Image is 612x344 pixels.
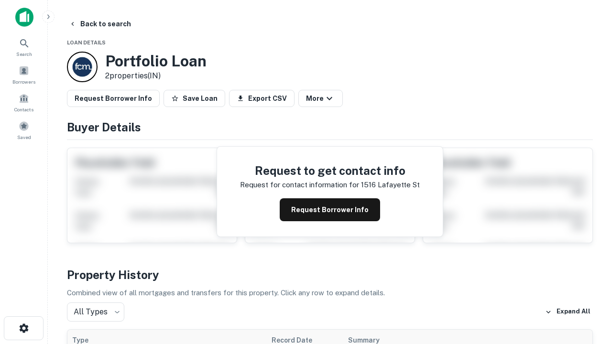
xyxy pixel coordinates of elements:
button: More [298,90,343,107]
button: Request Borrower Info [67,90,160,107]
a: Search [3,34,45,60]
iframe: Chat Widget [564,268,612,313]
a: Borrowers [3,62,45,87]
a: Contacts [3,89,45,115]
h4: Property History [67,266,593,283]
a: Saved [3,117,45,143]
p: Combined view of all mortgages and transfers for this property. Click any row to expand details. [67,287,593,299]
h3: Portfolio Loan [105,52,207,70]
img: capitalize-icon.png [15,8,33,27]
span: Saved [17,133,31,141]
p: 1516 lafayette st [361,179,420,191]
h4: Request to get contact info [240,162,420,179]
button: Back to search [65,15,135,32]
button: Save Loan [164,90,225,107]
span: Borrowers [12,78,35,86]
button: Request Borrower Info [280,198,380,221]
div: All Types [67,302,124,322]
span: Contacts [14,106,33,113]
p: 2 properties (IN) [105,70,207,82]
h4: Buyer Details [67,118,593,136]
span: Loan Details [67,40,106,45]
p: Request for contact information for [240,179,359,191]
span: Search [16,50,32,58]
button: Expand All [543,305,593,319]
button: Export CSV [229,90,295,107]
